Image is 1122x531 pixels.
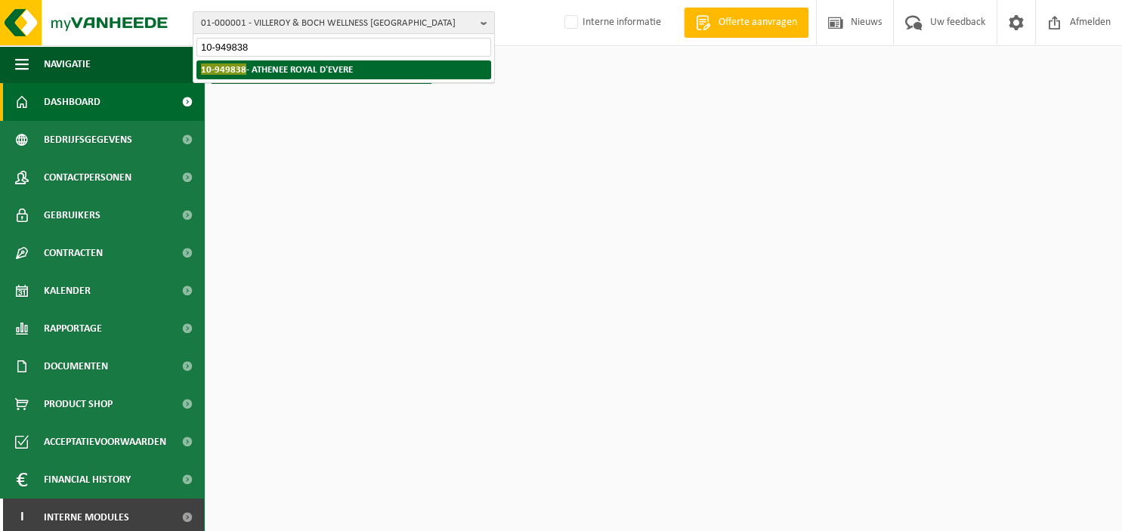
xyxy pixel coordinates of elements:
[193,11,495,34] button: 01-000001 - VILLEROY & BOCH WELLNESS [GEOGRAPHIC_DATA]
[196,38,491,57] input: Zoeken naar gekoppelde vestigingen
[561,11,661,34] label: Interne informatie
[201,63,246,75] span: 10-949838
[44,461,131,499] span: Financial History
[44,272,91,310] span: Kalender
[201,63,353,75] strong: - ATHENEE ROYAL D'EVERE
[715,15,801,30] span: Offerte aanvragen
[44,423,166,461] span: Acceptatievoorwaarden
[44,196,100,234] span: Gebruikers
[201,12,474,35] span: 01-000001 - VILLEROY & BOCH WELLNESS [GEOGRAPHIC_DATA]
[44,121,132,159] span: Bedrijfsgegevens
[44,234,103,272] span: Contracten
[44,310,102,347] span: Rapportage
[44,347,108,385] span: Documenten
[684,8,808,38] a: Offerte aanvragen
[44,385,113,423] span: Product Shop
[44,83,100,121] span: Dashboard
[44,45,91,83] span: Navigatie
[44,159,131,196] span: Contactpersonen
